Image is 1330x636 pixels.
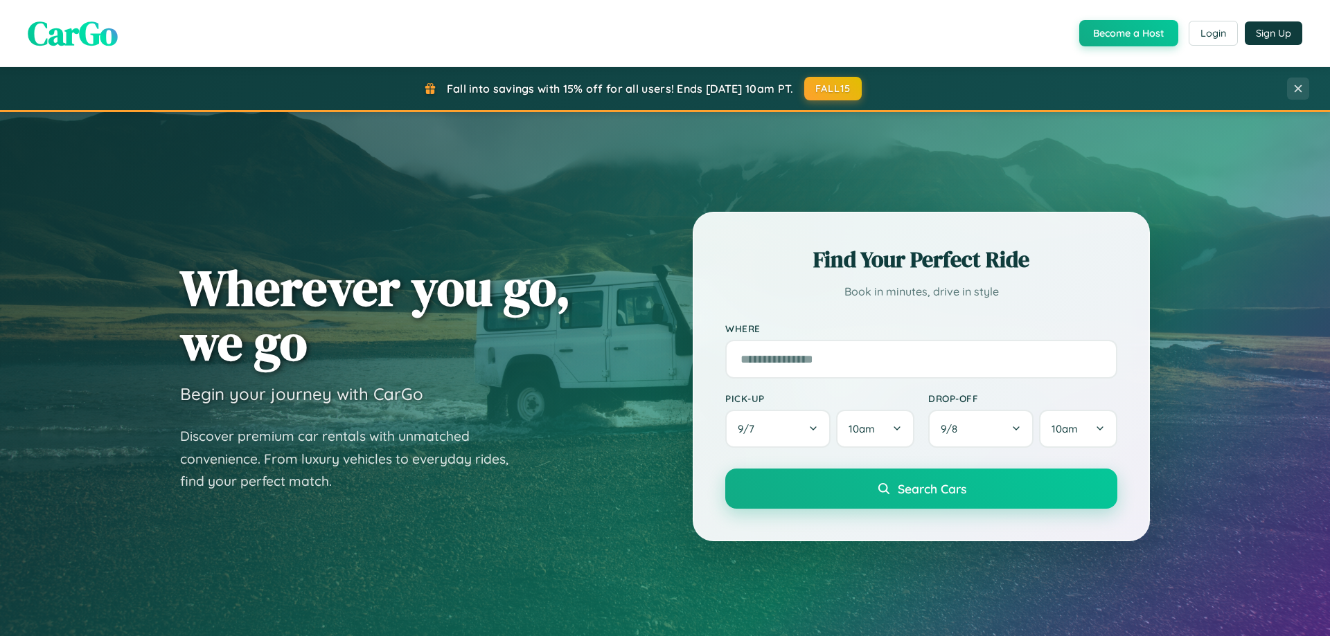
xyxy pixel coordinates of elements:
[180,260,571,370] h1: Wherever you go, we go
[928,410,1034,448] button: 9/8
[180,425,526,493] p: Discover premium car rentals with unmatched convenience. From luxury vehicles to everyday rides, ...
[1039,410,1117,448] button: 10am
[28,10,118,56] span: CarGo
[1079,20,1178,46] button: Become a Host
[941,422,964,435] span: 9 / 8
[928,392,1117,404] label: Drop-off
[804,77,862,100] button: FALL15
[725,469,1117,509] button: Search Cars
[1245,21,1302,45] button: Sign Up
[849,422,875,435] span: 10am
[725,322,1117,334] label: Where
[1189,21,1238,46] button: Login
[725,244,1117,275] h2: Find Your Perfect Ride
[1052,422,1078,435] span: 10am
[725,410,831,448] button: 9/7
[725,282,1117,302] p: Book in minutes, drive in style
[836,410,914,448] button: 10am
[738,422,761,435] span: 9 / 7
[725,392,914,404] label: Pick-up
[180,383,423,404] h3: Begin your journey with CarGo
[898,481,966,496] span: Search Cars
[447,82,794,96] span: Fall into savings with 15% off for all users! Ends [DATE] 10am PT.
